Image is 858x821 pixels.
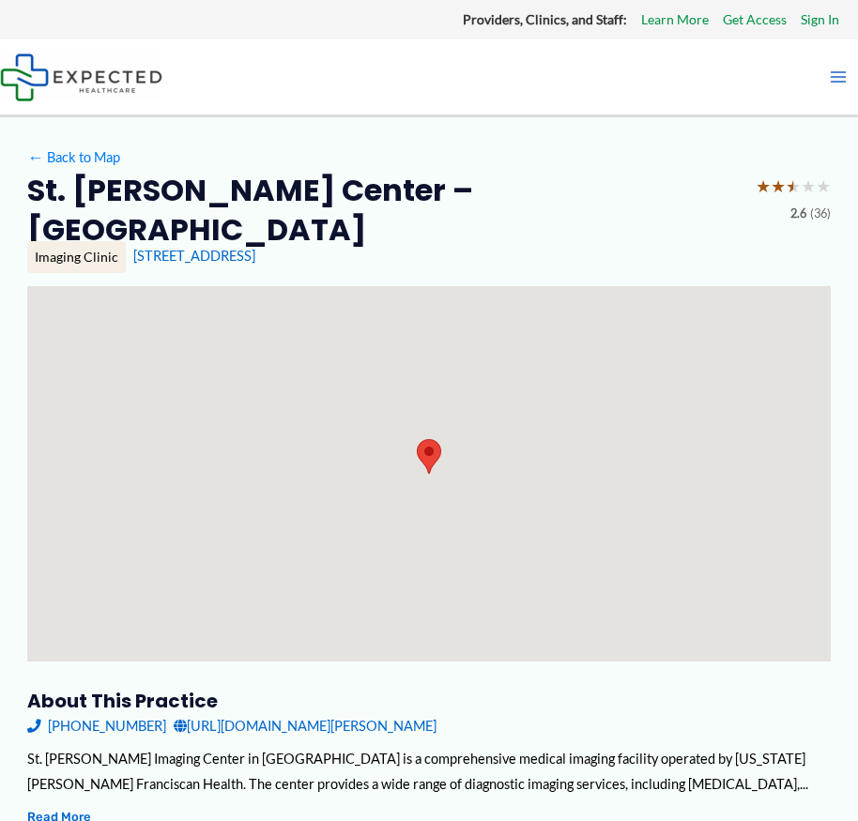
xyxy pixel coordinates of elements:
[786,171,801,203] span: ★
[819,57,858,97] button: Main menu toggle
[133,248,255,264] a: [STREET_ADDRESS]
[801,171,816,203] span: ★
[174,713,437,738] a: [URL][DOMAIN_NAME][PERSON_NAME]
[27,144,120,170] a: ←Back to Map
[790,203,806,225] span: 2.6
[27,746,831,797] div: St. [PERSON_NAME] Imaging Center in [GEOGRAPHIC_DATA] is a comprehensive medical imaging facility...
[641,8,709,32] a: Learn More
[27,241,126,273] div: Imaging Clinic
[816,171,831,203] span: ★
[27,171,741,249] h2: St. [PERSON_NAME] Center – [GEOGRAPHIC_DATA]
[27,713,166,738] a: [PHONE_NUMBER]
[723,8,787,32] a: Get Access
[756,171,771,203] span: ★
[27,149,44,166] span: ←
[810,203,831,225] span: (36)
[27,689,831,713] h3: About this practice
[771,171,786,203] span: ★
[463,11,627,27] strong: Providers, Clinics, and Staff:
[801,8,839,32] a: Sign In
